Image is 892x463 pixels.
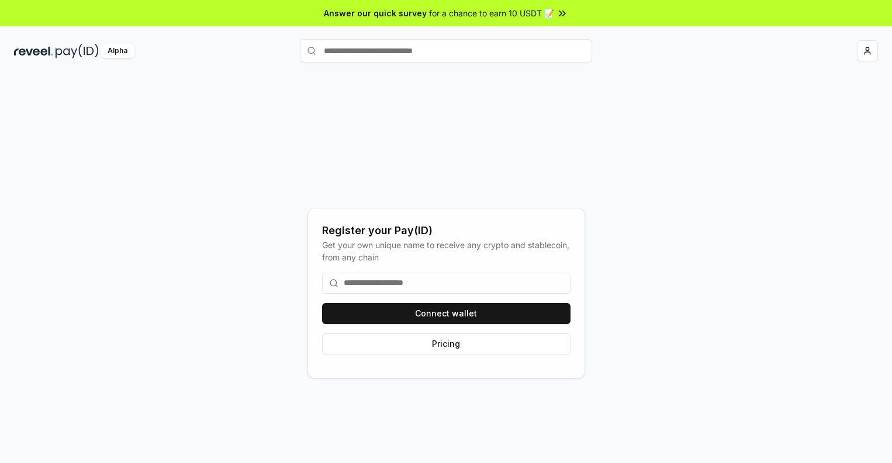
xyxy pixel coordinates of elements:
img: pay_id [56,44,99,58]
img: reveel_dark [14,44,53,58]
button: Pricing [322,333,571,354]
div: Alpha [101,44,134,58]
div: Register your Pay(ID) [322,222,571,239]
button: Connect wallet [322,303,571,324]
span: Answer our quick survey [324,7,427,19]
span: for a chance to earn 10 USDT 📝 [429,7,554,19]
div: Get your own unique name to receive any crypto and stablecoin, from any chain [322,239,571,263]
